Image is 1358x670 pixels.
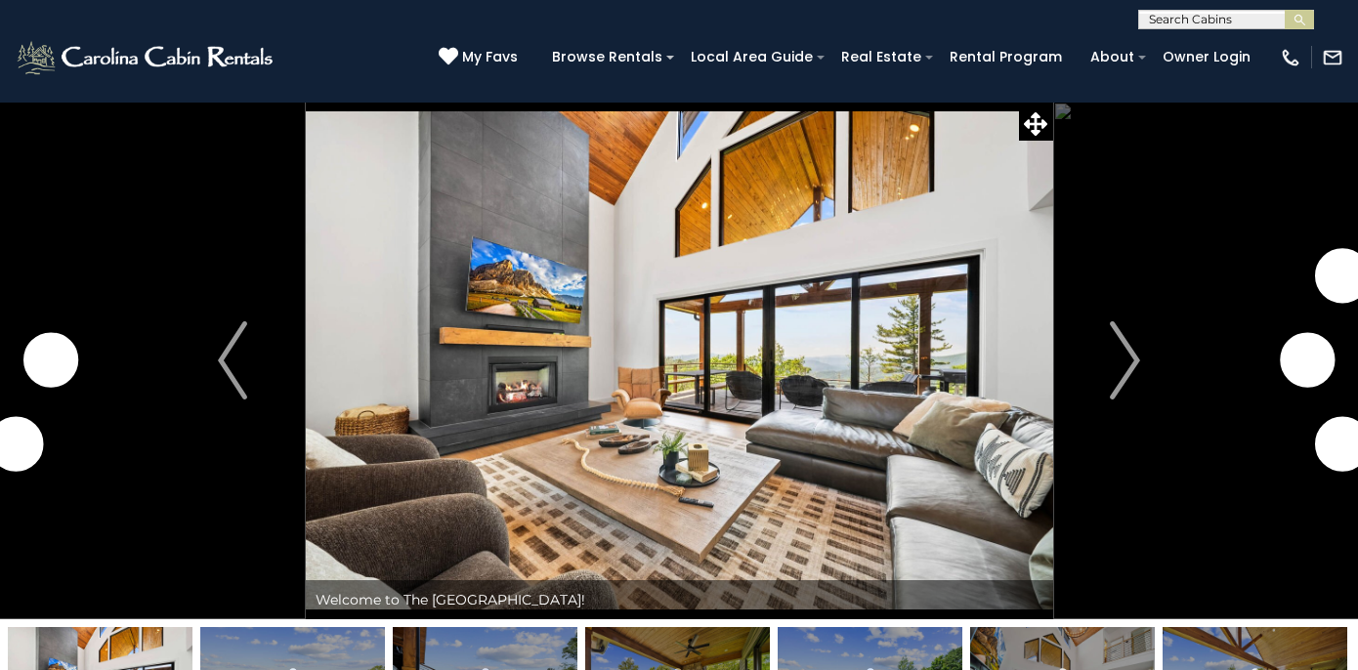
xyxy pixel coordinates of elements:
a: Real Estate [831,42,931,72]
img: arrow [218,321,247,399]
img: mail-regular-white.png [1322,47,1343,68]
img: phone-regular-white.png [1280,47,1301,68]
a: Owner Login [1153,42,1260,72]
img: arrow [1111,321,1140,399]
a: Local Area Guide [681,42,823,72]
span: My Favs [462,47,518,67]
img: White-1-2.png [15,38,278,77]
div: Welcome to The [GEOGRAPHIC_DATA]! [306,580,1053,619]
a: About [1081,42,1144,72]
button: Previous [160,102,306,619]
a: Browse Rentals [542,42,672,72]
a: My Favs [439,47,523,68]
button: Next [1052,102,1198,619]
a: Rental Program [940,42,1072,72]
